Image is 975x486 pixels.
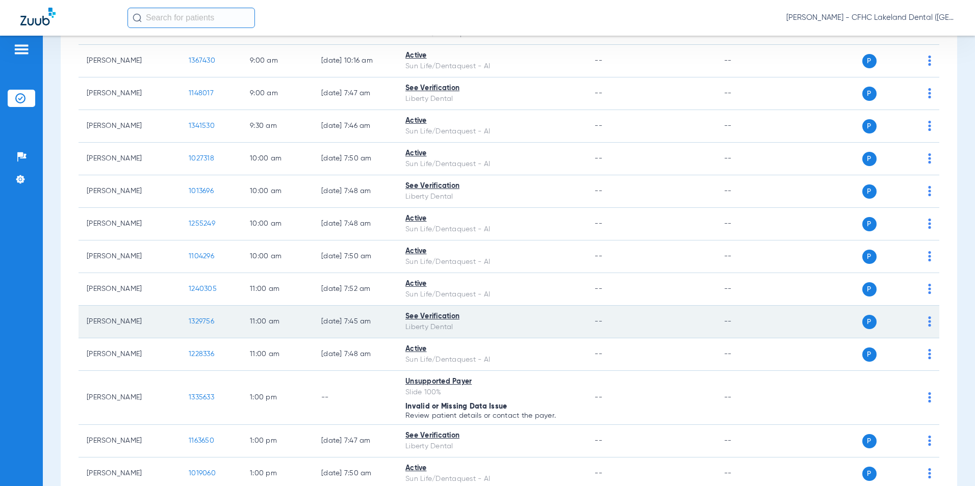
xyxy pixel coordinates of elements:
[79,45,181,77] td: [PERSON_NAME]
[928,219,931,229] img: group-dot-blue.svg
[405,50,578,61] div: Active
[313,45,397,77] td: [DATE] 10:16 AM
[242,306,313,338] td: 11:00 AM
[595,285,602,292] span: --
[716,425,785,457] td: --
[405,181,578,192] div: See Verification
[242,143,313,175] td: 10:00 AM
[716,110,785,143] td: --
[242,273,313,306] td: 11:00 AM
[595,394,602,401] span: --
[928,392,931,402] img: group-dot-blue.svg
[928,316,931,327] img: group-dot-blue.svg
[405,344,578,355] div: Active
[862,282,877,296] span: P
[313,175,397,208] td: [DATE] 7:48 AM
[133,13,142,22] img: Search Icon
[716,306,785,338] td: --
[405,463,578,474] div: Active
[716,143,785,175] td: --
[313,273,397,306] td: [DATE] 7:52 AM
[716,45,785,77] td: --
[862,54,877,68] span: P
[595,57,602,64] span: --
[405,412,578,419] p: Review patient details or contact the payer.
[242,77,313,110] td: 9:00 AM
[189,350,214,358] span: 1228336
[79,338,181,371] td: [PERSON_NAME]
[20,8,56,25] img: Zuub Logo
[928,436,931,446] img: group-dot-blue.svg
[862,434,877,448] span: P
[595,187,602,195] span: --
[405,116,578,126] div: Active
[716,338,785,371] td: --
[595,90,602,97] span: --
[79,143,181,175] td: [PERSON_NAME]
[862,315,877,329] span: P
[928,121,931,131] img: group-dot-blue.svg
[716,175,785,208] td: --
[928,153,931,164] img: group-dot-blue.svg
[405,83,578,94] div: See Verification
[862,347,877,362] span: P
[405,376,578,387] div: Unsupported Payer
[405,94,578,104] div: Liberty Dental
[924,437,975,486] div: Chat Widget
[716,371,785,425] td: --
[595,220,602,227] span: --
[595,253,602,260] span: --
[242,208,313,240] td: 10:00 AM
[313,338,397,371] td: [DATE] 7:48 AM
[405,148,578,159] div: Active
[716,240,785,273] td: --
[928,56,931,66] img: group-dot-blue.svg
[405,387,578,398] div: Slide 100%
[595,350,602,358] span: --
[862,467,877,481] span: P
[189,220,215,227] span: 1255249
[595,155,602,162] span: --
[313,208,397,240] td: [DATE] 7:48 AM
[79,240,181,273] td: [PERSON_NAME]
[242,338,313,371] td: 11:00 AM
[127,8,255,28] input: Search for patients
[313,143,397,175] td: [DATE] 7:50 AM
[189,155,214,162] span: 1027318
[405,322,578,333] div: Liberty Dental
[189,57,215,64] span: 1367430
[405,126,578,137] div: Sun Life/Dentaquest - AI
[595,437,602,444] span: --
[928,251,931,261] img: group-dot-blue.svg
[242,425,313,457] td: 1:00 PM
[595,470,602,477] span: --
[79,371,181,425] td: [PERSON_NAME]
[405,61,578,72] div: Sun Life/Dentaquest - AI
[13,43,30,56] img: hamburger-icon
[716,208,785,240] td: --
[313,110,397,143] td: [DATE] 7:46 AM
[405,192,578,202] div: Liberty Dental
[862,119,877,133] span: P
[189,437,214,444] span: 1163650
[862,217,877,231] span: P
[716,77,785,110] td: --
[242,175,313,208] td: 10:00 AM
[313,77,397,110] td: [DATE] 7:47 AM
[79,110,181,143] td: [PERSON_NAME]
[242,110,313,143] td: 9:30 AM
[189,394,214,401] span: 1335633
[405,441,578,452] div: Liberty Dental
[313,306,397,338] td: [DATE] 7:45 AM
[79,77,181,110] td: [PERSON_NAME]
[79,208,181,240] td: [PERSON_NAME]
[405,355,578,365] div: Sun Life/Dentaquest - AI
[928,88,931,98] img: group-dot-blue.svg
[79,175,181,208] td: [PERSON_NAME]
[862,87,877,101] span: P
[242,240,313,273] td: 10:00 AM
[313,371,397,425] td: --
[405,257,578,267] div: Sun Life/Dentaquest - AI
[189,285,217,292] span: 1240305
[928,186,931,196] img: group-dot-blue.svg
